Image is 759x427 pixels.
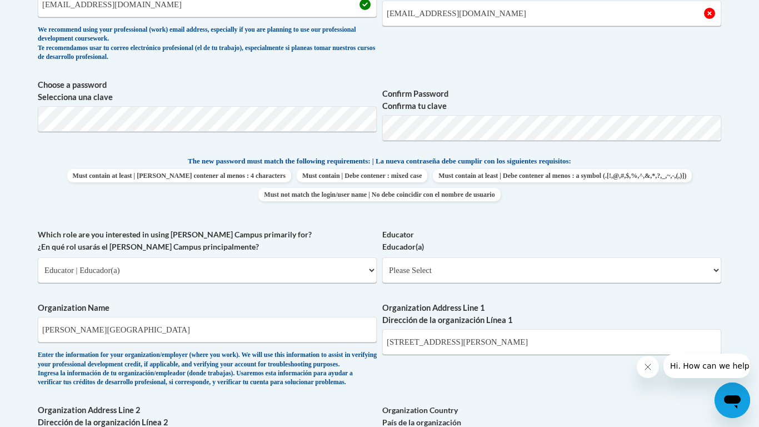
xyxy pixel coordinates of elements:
[38,317,377,342] input: Metadata input
[382,329,721,355] input: Metadata input
[297,169,427,182] span: Must contain | Debe contener : mixed case
[188,156,571,166] span: The new password must match the following requirements: | La nueva contraseña debe cumplir con lo...
[38,351,377,388] div: Enter the information for your organization/employer (where you work). We will use this informati...
[67,169,291,182] span: Must contain at least | [PERSON_NAME] contener al menos : 4 characters
[715,383,750,418] iframe: Button to launch messaging window
[637,356,659,378] iframe: Close message
[382,1,721,26] input: Required
[38,79,377,103] label: Choose a password Selecciona una clave
[433,169,692,182] span: Must contain at least | Debe contener al menos : a symbol (.[!,@,#,$,%,^,&,*,?,_,~,-,(,)])
[258,188,500,201] span: Must not match the login/user name | No debe coincidir con el nombre de usuario
[38,302,377,314] label: Organization Name
[7,8,90,17] span: Hi. How can we help?
[38,26,377,62] div: We recommend using your professional (work) email address, especially if you are planning to use ...
[38,229,377,253] label: Which role are you interested in using [PERSON_NAME] Campus primarily for? ¿En qué rol usarás el ...
[382,229,721,253] label: Educator Educador(a)
[663,354,750,378] iframe: Message from company
[382,302,721,326] label: Organization Address Line 1 Dirección de la organización Línea 1
[382,88,721,112] label: Confirm Password Confirma tu clave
